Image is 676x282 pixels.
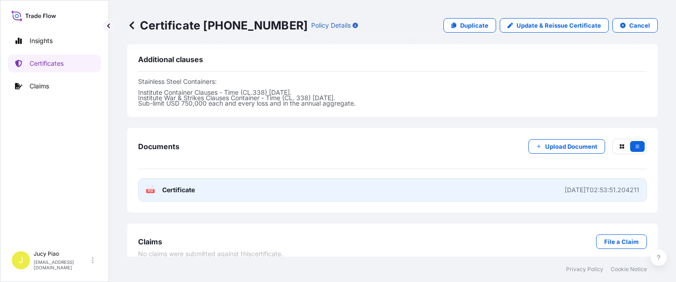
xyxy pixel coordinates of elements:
[545,142,597,151] p: Upload Document
[565,185,639,194] div: [DATE]T02:53:51.204211
[460,21,488,30] p: Duplicate
[8,77,101,95] a: Claims
[311,21,351,30] p: Policy Details
[138,237,162,246] span: Claims
[443,18,496,33] a: Duplicate
[604,237,639,246] p: File a Claim
[127,18,308,33] p: Certificate [PHONE_NUMBER]
[517,21,601,30] p: Update & Reissue Certificate
[528,139,605,154] button: Upload Document
[138,178,647,202] a: PDFCertificate[DATE]T02:53:51.204211
[162,185,195,194] span: Certificate
[34,250,90,258] p: Jucy Piao
[612,18,658,33] button: Cancel
[138,55,203,64] span: Additional clauses
[611,266,647,273] a: Cookie Notice
[148,190,154,193] text: PDF
[138,249,283,258] span: No claims were submitted against this certificate .
[30,82,49,91] p: Claims
[500,18,609,33] a: Update & Reissue Certificate
[34,259,90,270] p: [EMAIL_ADDRESS][DOMAIN_NAME]
[138,142,179,151] span: Documents
[629,21,650,30] p: Cancel
[30,59,64,68] p: Certificates
[8,54,101,73] a: Certificates
[30,36,53,45] p: Insights
[566,266,603,273] a: Privacy Policy
[596,234,647,249] a: File a Claim
[8,32,101,50] a: Insights
[138,79,647,106] p: Stainless Steel Containers: Institute Container Clauses - Time (CL.338) [DATE]. Institute War & S...
[19,256,23,265] span: J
